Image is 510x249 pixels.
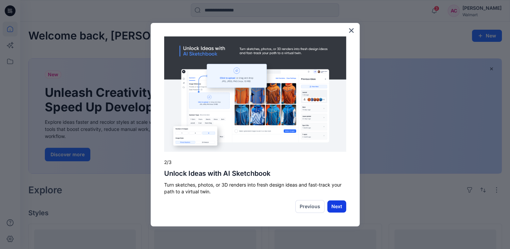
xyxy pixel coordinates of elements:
p: 2/3 [164,159,346,166]
button: Next [327,200,346,213]
button: Previous [295,200,325,213]
button: Close [348,25,355,36]
p: Turn sketches, photos, or 3D renders into fresh design ideas and fast-track your path to a virtua... [164,182,346,195]
h2: Unlock Ideas with AI Sketchbook [164,169,346,177]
